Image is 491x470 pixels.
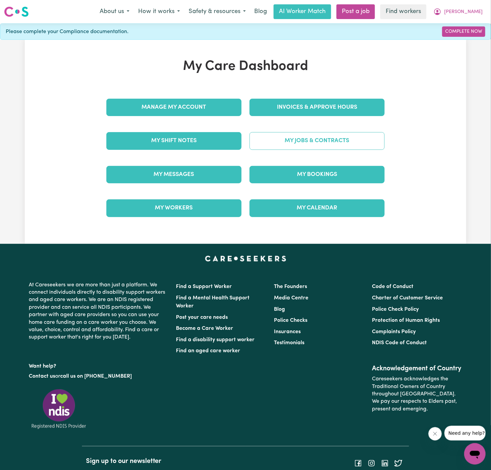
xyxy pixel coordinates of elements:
img: Registered NDIS provider [29,388,89,430]
a: Follow Careseekers on Twitter [394,460,402,466]
a: AI Worker Match [274,4,331,19]
a: Find a disability support worker [176,337,255,343]
a: Careseekers logo [4,4,29,19]
p: Careseekers acknowledges the Traditional Owners of Country throughout [GEOGRAPHIC_DATA]. We pay o... [372,373,462,415]
h2: Acknowledgement of Country [372,365,462,373]
a: Contact us [29,374,55,379]
a: My Jobs & Contracts [250,132,385,150]
a: Testimonials [274,340,304,346]
a: Police Checks [274,318,307,323]
a: Complaints Policy [372,329,416,335]
a: Manage My Account [106,99,241,116]
a: My Calendar [250,199,385,217]
span: Please complete your Compliance documentation. [6,28,128,36]
a: NDIS Code of Conduct [372,340,427,346]
button: My Account [429,5,487,19]
a: Code of Conduct [372,284,414,289]
p: Want help? [29,360,168,370]
iframe: Message from company [445,426,486,441]
iframe: Button to launch messaging window [464,443,486,465]
button: About us [95,5,134,19]
a: Find an aged care worker [176,348,240,354]
a: Police Check Policy [372,307,419,312]
a: Become a Care Worker [176,326,233,331]
a: Media Centre [274,295,308,301]
a: Find a Support Worker [176,284,232,289]
a: Follow Careseekers on Instagram [368,460,376,466]
a: My Bookings [250,166,385,183]
a: Find a Mental Health Support Worker [176,295,250,309]
h1: My Care Dashboard [102,59,389,75]
a: Find workers [380,4,426,19]
p: or [29,370,168,383]
a: Post your care needs [176,315,228,320]
a: Blog [250,4,271,19]
a: Follow Careseekers on LinkedIn [381,460,389,466]
span: [PERSON_NAME] [444,8,483,16]
a: Blog [274,307,285,312]
a: My Shift Notes [106,132,241,150]
a: My Messages [106,166,241,183]
iframe: Close message [428,427,442,441]
p: At Careseekers we are more than just a platform. We connect individuals directly to disability su... [29,279,168,344]
a: Complete Now [442,26,485,37]
img: Careseekers logo [4,6,29,18]
a: Charter of Customer Service [372,295,443,301]
a: call us on [PHONE_NUMBER] [60,374,132,379]
a: Protection of Human Rights [372,318,440,323]
a: The Founders [274,284,307,289]
a: Post a job [336,4,375,19]
a: Insurances [274,329,301,335]
h2: Sign up to our newsletter [86,457,241,465]
a: Invoices & Approve Hours [250,99,385,116]
a: Follow Careseekers on Facebook [354,460,362,466]
a: Careseekers home page [205,256,286,261]
button: Safety & resources [184,5,250,19]
a: My Workers [106,199,241,217]
button: How it works [134,5,184,19]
